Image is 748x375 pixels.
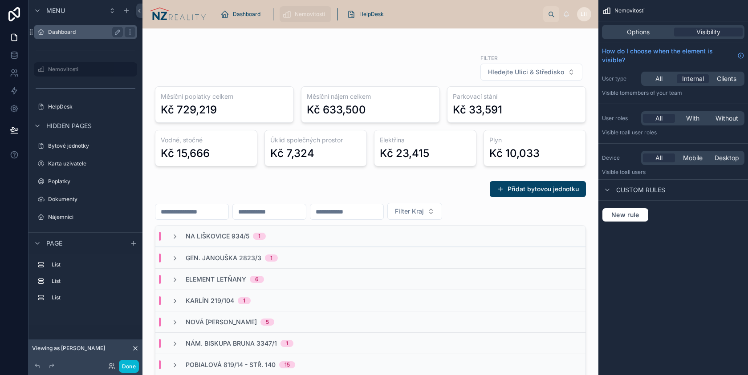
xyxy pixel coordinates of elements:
[581,11,588,18] span: LH
[213,4,543,24] div: scrollable content
[285,361,290,368] div: 15
[52,294,134,301] label: List
[48,196,135,203] label: Dokumenty
[602,89,744,97] p: Visible to
[48,28,119,36] label: Dashboard
[627,28,650,36] span: Options
[34,139,137,153] a: Bytové jednotky
[686,114,699,123] span: With
[602,115,638,122] label: User roles
[625,129,657,136] span: All user roles
[696,28,720,36] span: Visibility
[655,114,663,123] span: All
[602,169,744,176] p: Visible to
[255,276,259,283] div: 6
[34,157,137,171] a: Karta uzivatele
[295,11,325,18] span: Nemovitosti
[243,297,245,304] div: 1
[625,89,682,96] span: Members of your team
[28,254,142,314] div: scrollable content
[655,74,663,83] span: All
[602,75,638,82] label: User type
[52,278,134,285] label: List
[286,340,288,347] div: 1
[186,275,246,284] span: Element Letňany
[602,129,744,136] p: Visible to
[46,239,62,248] span: Page
[48,178,135,185] label: Poplatky
[218,6,267,22] a: Dashboard
[717,74,736,83] span: Clients
[32,345,105,352] span: Viewing as [PERSON_NAME]
[46,121,92,130] span: Hidden pages
[186,339,277,348] span: Nám. Biskupa Bruna 3347/1
[186,254,261,262] span: Gen. Janouška 2823/3
[233,11,260,18] span: Dashboard
[359,11,384,18] span: HelpDesk
[266,319,269,326] div: 5
[48,66,132,73] label: Nemovitosti
[683,153,703,162] span: Mobile
[614,7,645,14] span: Nemovitosti
[34,192,137,206] a: Dokumenty
[715,153,739,162] span: Desktop
[186,360,276,369] span: Pobialová 819/14 - stř. 140
[48,103,135,110] label: HelpDesk
[52,261,134,268] label: List
[682,74,704,83] span: Internal
[34,100,137,114] a: HelpDesk
[625,169,646,175] span: all users
[602,47,734,65] span: How do I choose when the element is visible?
[186,232,249,241] span: Na Liškovice 934/5
[48,214,135,221] label: Nájemníci
[119,360,139,373] button: Done
[34,62,137,77] a: Nemovitosti
[34,25,137,39] a: Dashboard
[46,6,65,15] span: Menu
[34,174,137,189] a: Poplatky
[270,254,272,262] div: 1
[34,210,137,224] a: Nájemníci
[258,233,260,240] div: 1
[655,153,663,162] span: All
[715,114,738,123] span: Without
[602,47,744,65] a: How do I choose when the element is visible?
[602,154,638,161] label: Device
[344,6,390,22] a: HelpDesk
[602,208,649,222] button: New rule
[280,6,331,22] a: Nemovitosti
[150,7,206,21] img: App logo
[608,211,643,219] span: New rule
[616,185,665,194] span: Custom rules
[186,296,234,305] span: Karlín 219/104
[48,142,135,149] label: Bytové jednotky
[186,318,257,327] span: Nová [PERSON_NAME]
[48,160,135,167] label: Karta uzivatele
